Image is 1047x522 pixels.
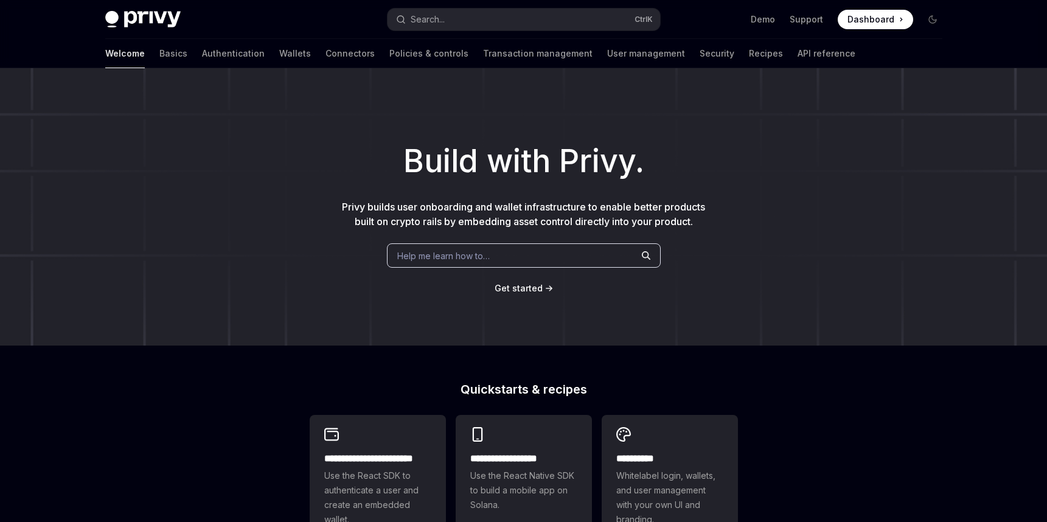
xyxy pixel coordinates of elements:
h2: Quickstarts & recipes [310,383,738,395]
span: Use the React Native SDK to build a mobile app on Solana. [470,468,577,512]
a: Welcome [105,39,145,68]
a: Dashboard [838,10,913,29]
a: Connectors [325,39,375,68]
a: Authentication [202,39,265,68]
a: Wallets [279,39,311,68]
a: Security [700,39,734,68]
a: Transaction management [483,39,593,68]
a: API reference [798,39,855,68]
span: Dashboard [847,13,894,26]
span: Ctrl K [635,15,653,24]
span: Get started [495,283,543,293]
a: Demo [751,13,775,26]
button: Search...CtrlK [388,9,660,30]
button: Toggle dark mode [923,10,942,29]
a: Get started [495,282,543,294]
a: Policies & controls [389,39,468,68]
a: Recipes [749,39,783,68]
a: User management [607,39,685,68]
h1: Build with Privy. [19,137,1028,185]
a: Basics [159,39,187,68]
a: Support [790,13,823,26]
span: Privy builds user onboarding and wallet infrastructure to enable better products built on crypto ... [342,201,705,228]
div: Search... [411,12,445,27]
img: dark logo [105,11,181,28]
span: Help me learn how to… [397,249,490,262]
